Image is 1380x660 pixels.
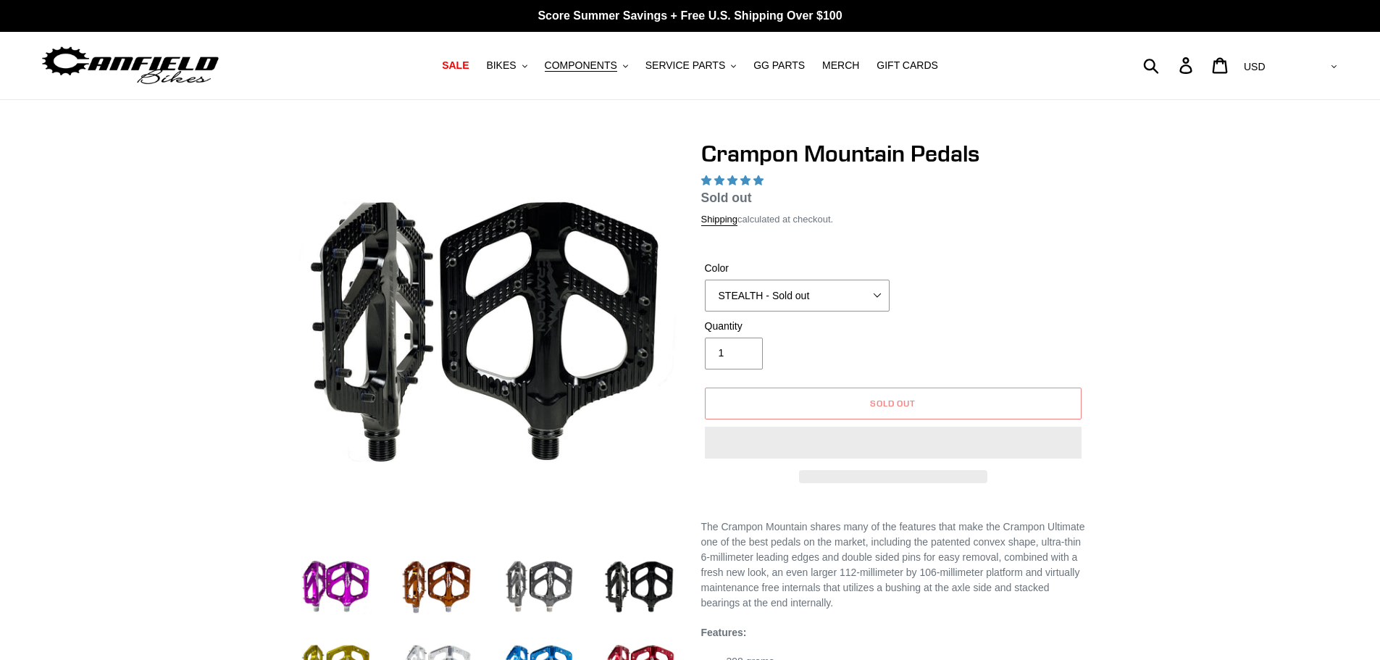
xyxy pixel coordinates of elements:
div: calculated at checkout. [701,212,1085,226]
button: SERVICE PARTS [638,56,743,75]
a: GG PARTS [746,56,812,75]
img: stealth [298,143,677,521]
img: Canfield Bikes [40,43,221,88]
span: GIFT CARDS [877,59,938,72]
label: Quantity [705,319,890,334]
span: COMPONENTS [545,59,617,72]
button: COMPONENTS [538,56,635,75]
span: GG PARTS [753,59,805,72]
button: Sold out [705,388,1082,419]
img: Load image into Gallery viewer, bronze [397,547,477,627]
span: BIKES [486,59,516,72]
img: Load image into Gallery viewer, purple [296,547,375,627]
img: Load image into Gallery viewer, grey [498,547,578,627]
img: Load image into Gallery viewer, stealth [600,547,679,627]
span: 4.97 stars [701,175,766,186]
a: GIFT CARDS [869,56,945,75]
span: Sold out [870,397,916,408]
label: Color [705,261,890,276]
span: SALE [442,59,469,72]
input: Search [1151,49,1188,81]
a: Shipping [701,213,738,225]
h1: Crampon Mountain Pedals [701,140,1085,167]
strong: Features: [701,626,747,638]
button: BIKES [479,56,534,75]
a: MERCH [815,56,866,75]
span: SERVICE PARTS [645,59,725,72]
a: SALE [435,56,476,75]
p: The Crampon Mountain shares many of the features that make the Crampon Ultimate one of the best p... [701,519,1085,611]
span: Sold out [701,190,752,204]
span: MERCH [822,59,859,72]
